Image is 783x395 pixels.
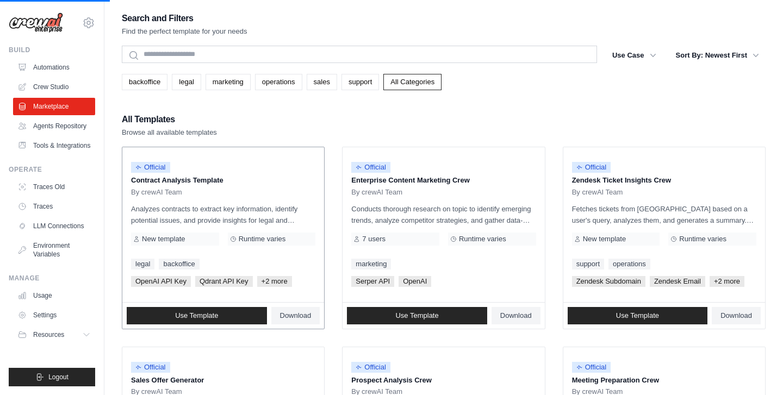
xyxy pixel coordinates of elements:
[347,307,487,324] a: Use Template
[159,259,199,269] a: backoffice
[492,307,540,324] a: Download
[255,74,302,90] a: operations
[351,188,402,197] span: By crewAI Team
[13,117,95,135] a: Agents Repository
[307,74,337,90] a: sales
[13,137,95,154] a: Tools & Integrations
[131,276,191,287] span: OpenAI API Key
[13,326,95,343] button: Resources
[127,307,267,324] a: Use Template
[131,188,182,197] span: By crewAI Team
[131,375,315,386] p: Sales Offer Generator
[175,311,218,320] span: Use Template
[572,375,756,386] p: Meeting Preparation Crew
[606,46,663,65] button: Use Case
[13,98,95,115] a: Marketplace
[351,362,390,373] span: Official
[13,237,95,263] a: Environment Variables
[131,362,170,373] span: Official
[500,311,532,320] span: Download
[172,74,201,90] a: legal
[122,74,167,90] a: backoffice
[459,235,506,243] span: Runtime varies
[720,311,752,320] span: Download
[572,203,756,226] p: Fetches tickets from [GEOGRAPHIC_DATA] based on a user's query, analyzes them, and generates a su...
[395,311,438,320] span: Use Template
[572,259,604,269] a: support
[13,178,95,196] a: Traces Old
[131,203,315,226] p: Analyzes contracts to extract key information, identify potential issues, and provide insights fo...
[351,276,394,287] span: Serper API
[13,78,95,96] a: Crew Studio
[712,307,761,324] a: Download
[9,368,95,386] button: Logout
[9,12,63,33] img: Logo
[362,235,386,243] span: 7 users
[280,311,312,320] span: Download
[122,11,247,26] h2: Search and Filters
[710,276,744,287] span: +2 more
[122,112,217,127] h2: All Templates
[351,162,390,173] span: Official
[13,287,95,304] a: Usage
[13,59,95,76] a: Automations
[568,307,708,324] a: Use Template
[142,235,185,243] span: New template
[122,127,217,138] p: Browse all available templates
[572,188,623,197] span: By crewAI Team
[131,259,154,269] a: legal
[9,165,95,174] div: Operate
[239,235,286,243] span: Runtime varies
[399,276,431,287] span: OpenAI
[341,74,379,90] a: support
[206,74,251,90] a: marketing
[679,235,726,243] span: Runtime varies
[616,311,659,320] span: Use Template
[9,274,95,283] div: Manage
[572,362,611,373] span: Official
[122,26,247,37] p: Find the perfect template for your needs
[13,306,95,324] a: Settings
[572,276,645,287] span: Zendesk Subdomain
[257,276,292,287] span: +2 more
[195,276,253,287] span: Qdrant API Key
[351,259,391,269] a: marketing
[572,162,611,173] span: Official
[271,307,320,324] a: Download
[583,235,626,243] span: New template
[33,330,64,339] span: Resources
[572,175,756,186] p: Zendesk Ticket Insights Crew
[13,217,95,235] a: LLM Connections
[351,203,536,226] p: Conducts thorough research on topic to identify emerging trends, analyze competitor strategies, a...
[131,175,315,186] p: Contract Analysis Template
[9,46,95,54] div: Build
[48,373,69,381] span: Logout
[13,198,95,215] a: Traces
[669,46,766,65] button: Sort By: Newest First
[351,175,536,186] p: Enterprise Content Marketing Crew
[608,259,650,269] a: operations
[351,375,536,386] p: Prospect Analysis Crew
[650,276,705,287] span: Zendesk Email
[131,162,170,173] span: Official
[383,74,442,90] a: All Categories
